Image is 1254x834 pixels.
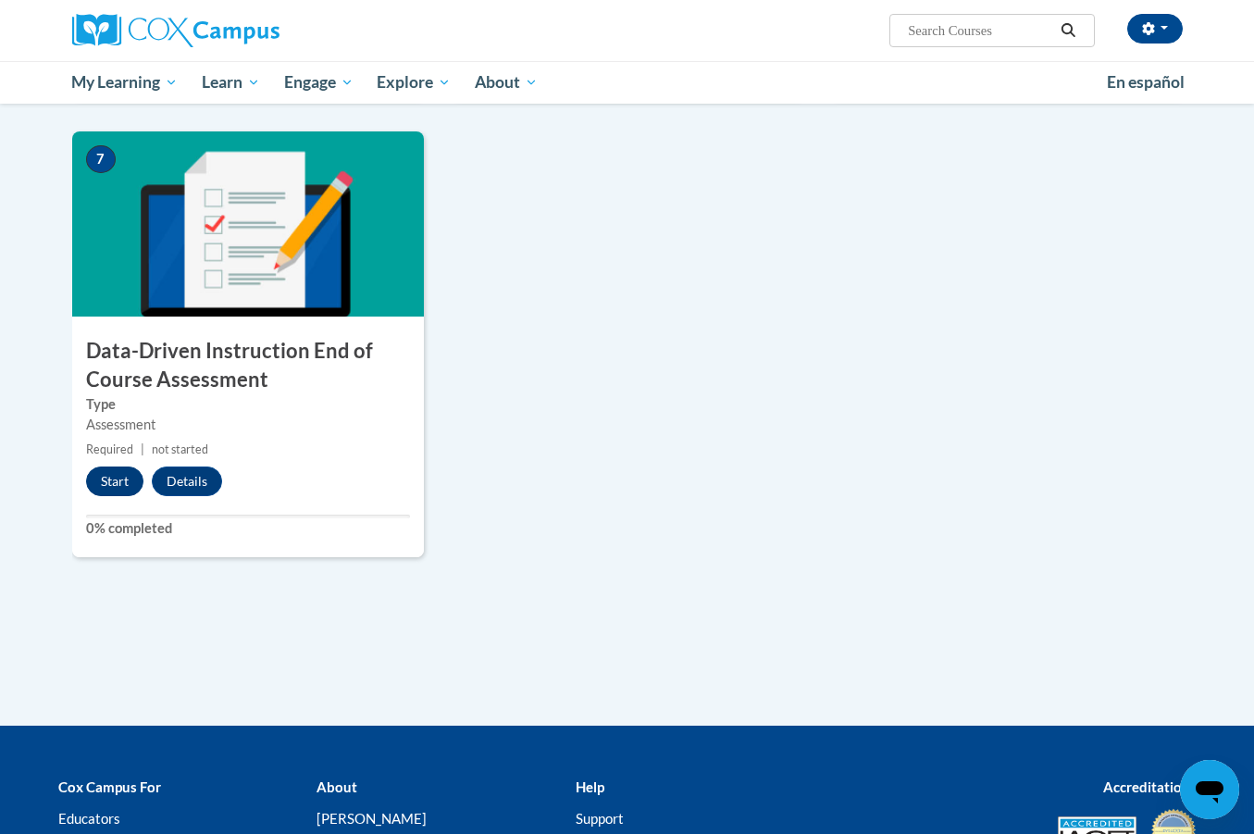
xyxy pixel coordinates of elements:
button: Start [86,467,143,496]
button: Details [152,467,222,496]
span: About [475,71,538,93]
span: Learn [202,71,260,93]
img: Course Image [72,131,424,317]
label: 0% completed [86,518,410,539]
a: Support [576,810,624,827]
a: Cox Campus [72,14,424,47]
input: Search Courses [906,19,1054,42]
span: 7 [86,145,116,173]
span: | [141,442,144,456]
div: Assessment [86,415,410,435]
button: Search [1054,19,1082,42]
a: Learn [190,61,272,104]
img: Cox Campus [72,14,279,47]
iframe: Button to launch messaging window [1180,760,1239,819]
div: Main menu [44,61,1211,104]
b: Accreditations [1103,778,1197,795]
span: En español [1107,72,1185,92]
a: Explore [365,61,463,104]
a: Educators [58,810,120,827]
label: Type [86,394,410,415]
span: My Learning [71,71,178,93]
button: Account Settings [1127,14,1183,44]
span: Explore [377,71,451,93]
a: My Learning [60,61,191,104]
a: Engage [272,61,366,104]
a: En español [1095,63,1197,102]
span: not started [152,442,208,456]
h3: Data-Driven Instruction End of Course Assessment [72,337,424,394]
span: Engage [284,71,354,93]
b: Cox Campus For [58,778,161,795]
b: Help [576,778,604,795]
a: About [463,61,550,104]
b: About [317,778,357,795]
span: Required [86,442,133,456]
